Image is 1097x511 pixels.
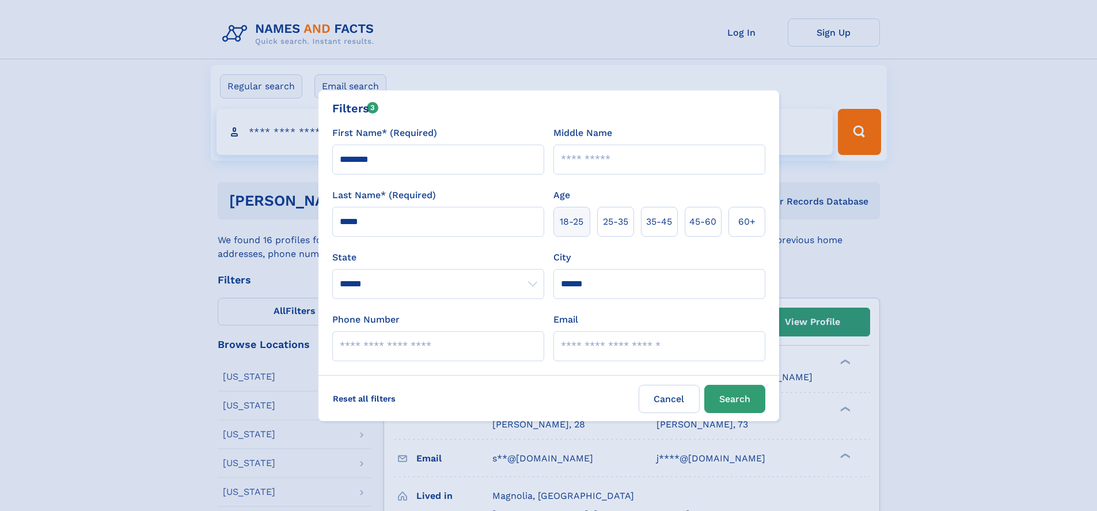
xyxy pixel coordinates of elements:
span: 25‑35 [603,215,628,229]
label: State [332,251,544,264]
label: Email [553,313,578,327]
label: First Name* (Required) [332,126,437,140]
span: 35‑45 [646,215,672,229]
label: Middle Name [553,126,612,140]
label: Cancel [639,385,700,413]
label: Last Name* (Required) [332,188,436,202]
span: 45‑60 [689,215,716,229]
div: Filters [332,100,379,117]
button: Search [704,385,765,413]
label: Reset all filters [325,385,403,412]
span: 60+ [738,215,756,229]
label: Age [553,188,570,202]
label: City [553,251,571,264]
label: Phone Number [332,313,400,327]
span: 18‑25 [560,215,583,229]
